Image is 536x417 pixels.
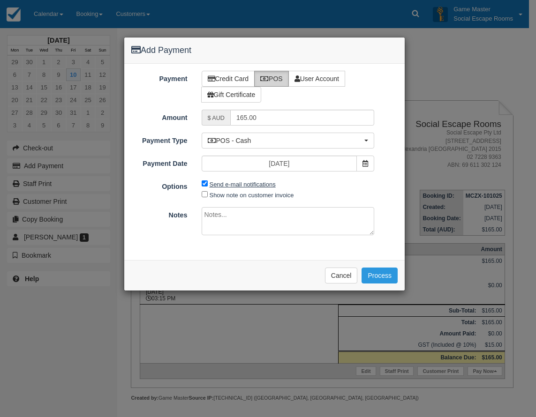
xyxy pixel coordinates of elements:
label: Credit Card [202,71,255,87]
button: Cancel [325,268,358,283]
label: POS [254,71,289,87]
label: Notes [124,207,195,220]
button: Process [362,268,398,283]
label: Gift Certificate [201,87,262,103]
label: Send e-mail notifications [210,181,276,188]
span: POS - Cash [208,136,362,145]
label: Payment Date [124,156,195,169]
label: Show note on customer invoice [210,192,294,199]
small: $ AUD [208,115,225,121]
input: Valid amount required. [230,110,374,126]
label: Payment Type [124,133,195,146]
label: Payment [124,71,195,84]
h4: Add Payment [131,45,398,57]
button: POS - Cash [202,133,375,149]
label: User Account [288,71,345,87]
label: Options [124,179,195,192]
label: Amount [124,110,195,123]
